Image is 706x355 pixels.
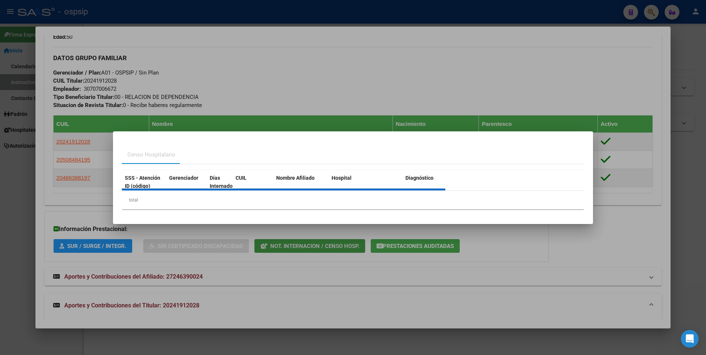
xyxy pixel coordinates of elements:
div: Open Intercom Messenger [681,330,699,348]
datatable-header-cell: CUIL [233,170,273,203]
span: Hospital [332,175,352,181]
span: SSS - Atención ID (código) [125,175,160,189]
span: Días Internado [210,175,233,189]
div: total [122,191,584,209]
span: Gerenciador [169,175,198,181]
div: Censo Hospitalario [127,151,175,159]
datatable-header-cell: Nombre Afiliado [273,170,329,203]
datatable-header-cell: Días Internado [207,170,233,203]
span: CUIL [236,175,247,181]
span: Nombre Afiliado [276,175,315,181]
datatable-header-cell: Hospital [329,170,402,203]
datatable-header-cell: Diagnóstico [402,170,476,203]
datatable-header-cell: Gerenciador [166,170,207,203]
datatable-header-cell: SSS - Atención ID (código) [122,170,166,203]
span: Diagnóstico [405,175,433,181]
